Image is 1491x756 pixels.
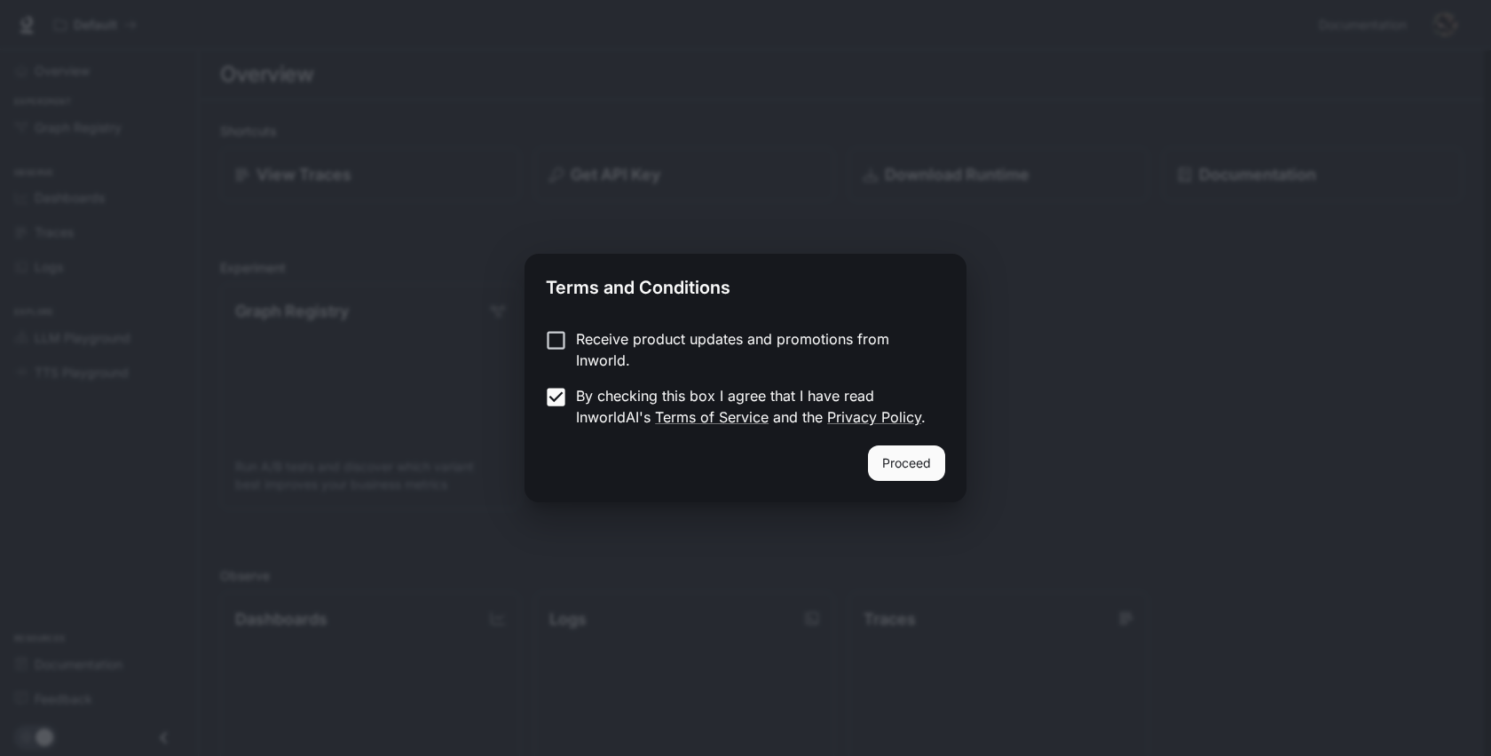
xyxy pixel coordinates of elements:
p: Receive product updates and promotions from Inworld. [576,328,931,371]
h2: Terms and Conditions [525,254,966,314]
button: Proceed [868,445,945,481]
p: By checking this box I agree that I have read InworldAI's and the . [576,385,931,428]
a: Privacy Policy [827,408,921,426]
a: Terms of Service [655,408,769,426]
